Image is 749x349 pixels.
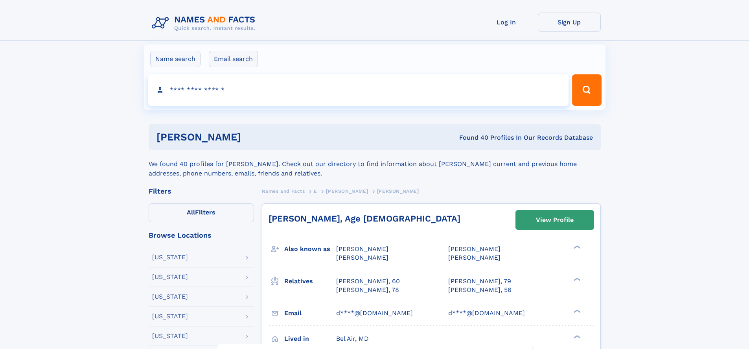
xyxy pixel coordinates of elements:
[152,274,188,280] div: [US_STATE]
[326,188,368,194] span: [PERSON_NAME]
[156,132,350,142] h1: [PERSON_NAME]
[326,186,368,196] a: [PERSON_NAME]
[572,308,581,314] div: ❯
[475,13,538,32] a: Log In
[314,188,317,194] span: E
[149,150,601,178] div: We found 40 profiles for [PERSON_NAME]. Check out our directory to find information about [PERSON...
[336,245,388,253] span: [PERSON_NAME]
[149,188,254,195] div: Filters
[572,74,601,106] button: Search Button
[572,277,581,282] div: ❯
[284,307,336,320] h3: Email
[149,13,262,34] img: Logo Names and Facts
[152,254,188,260] div: [US_STATE]
[284,275,336,288] h3: Relatives
[209,51,258,67] label: Email search
[538,13,601,32] a: Sign Up
[269,214,460,223] a: [PERSON_NAME], Age [DEMOGRAPHIC_DATA]
[377,188,419,194] span: [PERSON_NAME]
[336,286,399,294] a: [PERSON_NAME], 78
[148,74,569,106] input: search input
[149,232,254,239] div: Browse Locations
[336,254,388,261] span: [PERSON_NAME]
[448,254,501,261] span: [PERSON_NAME]
[572,245,581,250] div: ❯
[149,203,254,222] label: Filters
[152,313,188,319] div: [US_STATE]
[152,294,188,300] div: [US_STATE]
[448,286,512,294] a: [PERSON_NAME], 56
[150,51,201,67] label: Name search
[314,186,317,196] a: E
[448,277,511,286] a: [PERSON_NAME], 79
[336,277,400,286] a: [PERSON_NAME], 60
[536,211,574,229] div: View Profile
[152,333,188,339] div: [US_STATE]
[448,245,501,253] span: [PERSON_NAME]
[284,242,336,256] h3: Also known as
[350,133,593,142] div: Found 40 Profiles In Our Records Database
[572,334,581,339] div: ❯
[187,209,195,216] span: All
[284,332,336,345] h3: Lived in
[262,186,305,196] a: Names and Facts
[336,335,369,342] span: Bel Air, MD
[516,211,594,229] a: View Profile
